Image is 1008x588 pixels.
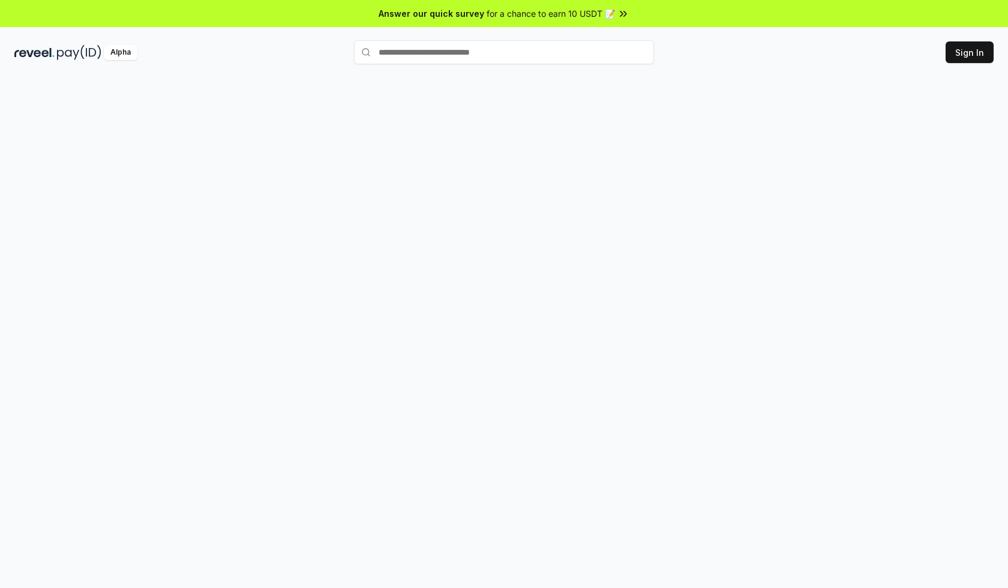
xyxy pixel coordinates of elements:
[14,45,55,60] img: reveel_dark
[57,45,101,60] img: pay_id
[946,41,994,63] button: Sign In
[379,7,484,20] span: Answer our quick survey
[487,7,615,20] span: for a chance to earn 10 USDT 📝
[104,45,137,60] div: Alpha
